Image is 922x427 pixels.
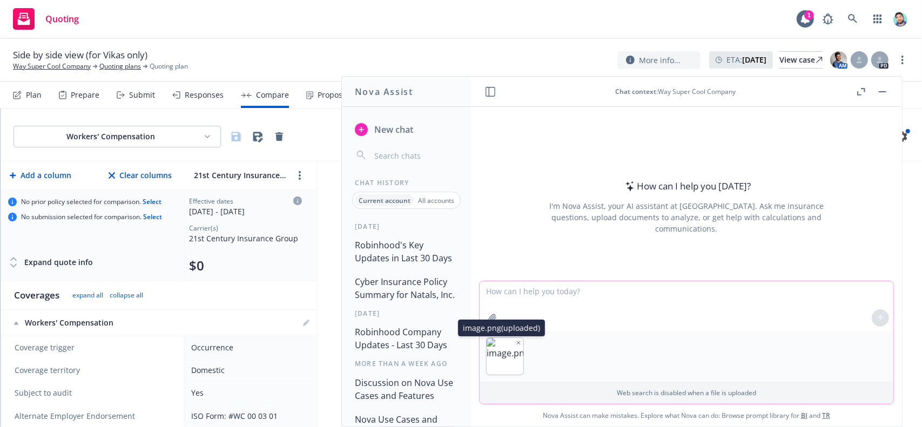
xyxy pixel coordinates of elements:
[486,388,887,397] p: Web search is disabled when a file is uploaded
[779,51,823,69] a: View case
[191,387,306,398] div: Yes
[8,165,73,186] button: Add a column
[372,123,413,136] span: New chat
[13,62,91,71] a: Way Super Cool Company
[26,91,42,99] div: Plan
[8,252,93,273] button: Expand quote info
[13,49,147,62] span: Side by side view (for Vikas only)
[23,131,199,142] div: Workers' Compensation
[487,338,523,375] img: image.png
[351,272,462,304] button: Cyber Insurance Policy Summary for Natals, Inc.
[189,196,302,217] div: Click to edit column carrier quote details
[14,126,221,147] button: Workers' Compensation
[359,196,410,205] p: Current account
[742,55,766,65] strong: [DATE]
[256,91,289,99] div: Compare
[189,257,302,274] div: Total premium (click to edit billing info)
[867,8,889,30] a: Switch app
[15,411,135,422] span: Alternate Employer Endorsement
[817,8,839,30] a: Report a Bug
[617,51,701,69] button: More info...
[293,169,306,182] a: more
[129,91,155,99] div: Submit
[351,120,462,139] button: New chat
[191,342,306,353] div: Occurrence
[45,15,79,23] span: Quoting
[9,4,83,34] a: Quoting
[21,198,161,206] span: No prior policy selected for comparison.
[355,85,413,98] h1: Nova Assist
[622,179,751,193] div: How can I help you [DATE]?
[351,322,462,355] button: Robinhood Company Updates - Last 30 Days
[351,373,462,405] button: Discussion on Nova Use Cases and Features
[801,411,807,420] a: BI
[896,53,909,66] a: more
[21,213,162,221] span: No submission selected for comparison.
[14,317,174,328] div: Workers' Compensation
[189,196,302,206] div: Effective dates
[830,51,847,69] img: photo
[779,52,823,68] div: View case
[71,91,99,99] div: Prepare
[191,410,306,422] div: ISO Form: #WC 00 03 01
[99,62,141,71] a: Quoting plans
[318,91,347,99] div: Propose
[497,87,854,96] div: : Way Super Cool Company
[535,200,838,234] div: I'm Nova Assist, your AI assistant at [GEOGRAPHIC_DATA]. Ask me insurance questions, upload docum...
[804,10,814,20] div: 1
[842,8,864,30] a: Search
[372,148,458,163] input: Search chats
[342,222,471,231] div: [DATE]
[351,235,462,268] button: Robinhood's Key Updates in Last 30 Days
[726,54,766,65] span: ETA :
[300,316,313,329] a: editPencil
[191,167,289,183] input: 21st Century Insurance Group
[616,87,657,96] span: Chat context
[342,359,471,368] div: More than a week ago
[15,365,173,376] span: Coverage territory
[822,411,830,420] a: TR
[110,291,143,300] button: collapse all
[191,364,306,376] div: Domestic
[106,165,174,186] button: Clear columns
[189,206,302,217] div: [DATE] - [DATE]
[15,388,173,398] span: Subject to audit
[342,178,471,187] div: Chat History
[342,309,471,318] div: [DATE]
[150,62,188,71] span: Quoting plan
[892,10,909,28] img: photo
[189,257,204,274] button: $0
[418,196,454,205] p: All accounts
[639,55,681,66] span: More info...
[475,404,898,426] span: Nova Assist can make mistakes. Explore what Nova can do: Browse prompt library for and
[72,291,103,300] button: expand all
[14,289,59,302] div: Coverages
[189,223,302,233] div: Carrier(s)
[15,342,173,353] span: Coverage trigger
[185,91,224,99] div: Responses
[189,233,302,244] div: 21st Century Insurance Group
